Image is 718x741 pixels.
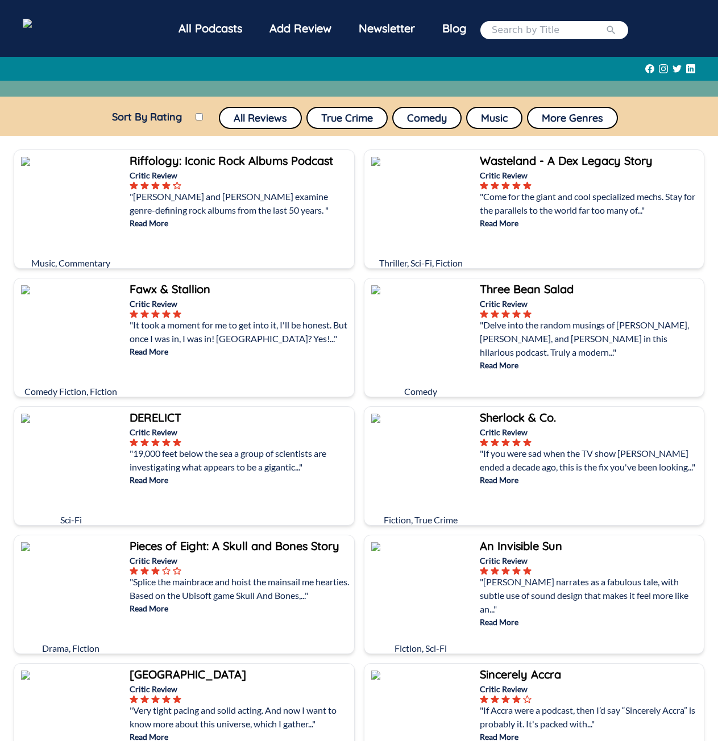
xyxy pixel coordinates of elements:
a: Wasteland - A Dex Legacy StoryThriller, Sci-Fi, FictionWasteland - A Dex Legacy StoryCritic Revie... [364,149,705,269]
p: "Come for the giant and cool specialized mechs. Stay for the parallels to the world far too many ... [480,190,702,217]
label: Sort By Rating [98,110,196,123]
button: Music [466,107,522,129]
img: Three Bean Salad [371,285,471,385]
p: Read More [130,474,351,486]
p: Comedy [371,385,471,398]
p: Critic Review [130,426,351,438]
p: Critic Review [130,169,351,181]
p: "[PERSON_NAME] and [PERSON_NAME] examine genre-defining rock albums from the last 50 years. " [130,190,351,217]
p: Critic Review [480,298,702,310]
img: GreatPods [23,19,78,32]
a: Fawx & StallionComedy Fiction, FictionFawx & StallionCritic Review"It took a moment for me to get... [14,278,355,397]
a: Blog [429,14,480,43]
p: Read More [480,359,702,371]
img: An Invisible Sun [371,542,471,642]
a: Riffology: Iconic Rock Albums PodcastMusic, CommentaryRiffology: Iconic Rock Albums PodcastCritic... [14,149,355,269]
img: Sherlock & Co. [371,414,471,513]
p: "Delve into the random musings of [PERSON_NAME], [PERSON_NAME], and [PERSON_NAME] in this hilario... [480,318,702,359]
p: "If Accra were a podcast, then I’d say “Sincerely Accra” is probably it. It's packed with..." [480,703,702,731]
a: Pieces of Eight: A Skull and Bones StoryDrama, FictionPieces of Eight: A Skull and Bones StoryCri... [14,535,355,654]
button: More Genres [527,107,618,129]
button: Comedy [392,107,462,129]
p: Read More [480,217,702,229]
p: Critic Review [480,426,702,438]
a: Sherlock & Co.Fiction, True CrimeSherlock & Co.Critic Review"If you were sad when the TV show [PE... [364,406,705,526]
p: "Splice the mainbrace and hoist the mainsail me hearties. Based on the Ubisoft game Skull And Bon... [130,575,351,602]
p: Fiction, Sci-Fi [371,642,471,655]
p: Music, Commentary [21,256,121,270]
input: Search by Title [492,23,605,37]
p: Critic Review [480,555,702,567]
img: Pieces of Eight: A Skull and Bones Story [21,542,121,642]
p: Read More [130,217,351,229]
p: Read More [130,602,351,614]
img: Fawx & Stallion [21,285,121,385]
b: An Invisible Sun [480,539,562,553]
p: "Very tight pacing and solid acting. And now I want to know more about this universe, which I gat... [130,703,351,731]
p: Critic Review [130,683,351,695]
div: Newsletter [345,14,429,43]
b: Pieces of Eight: A Skull and Bones Story [130,539,339,553]
p: Fiction, True Crime [371,513,471,527]
p: "19,000 feet below the sea a group of scientists are investigating what appears to be a gigantic..." [130,447,351,474]
img: Wasteland - A Dex Legacy Story [371,157,471,256]
div: All Podcasts [165,14,256,43]
a: Three Bean SaladComedyThree Bean SaladCritic Review"Delve into the random musings of [PERSON_NAME... [364,278,705,397]
img: Riffology: Iconic Rock Albums Podcast [21,157,121,256]
p: "It took a moment for me to get into it, I'll be honest. But once I was in, I was in! [GEOGRAPHIC... [130,318,351,345]
a: Add Review [256,14,345,43]
p: "If you were sad when the TV show [PERSON_NAME] ended a decade ago, this is the fix you've been l... [480,447,702,474]
a: Music [464,105,525,131]
b: Riffology: Iconic Rock Albums Podcast [130,153,333,168]
p: Critic Review [130,298,351,310]
b: Sherlock & Co. [480,410,556,424]
b: Fawx & Stallion [130,282,210,296]
b: Wasteland - A Dex Legacy Story [480,153,653,168]
button: True Crime [306,107,388,129]
a: All Podcasts [165,14,256,46]
b: Three Bean Salad [480,282,574,296]
p: "[PERSON_NAME] narrates as a fabulous tale, with subtle use of sound design that makes it feel mo... [480,575,702,616]
p: Thriller, Sci-Fi, Fiction [371,256,471,270]
p: Critic Review [480,683,702,695]
b: DERELICT [130,410,181,424]
a: All Reviews [217,105,304,131]
b: [GEOGRAPHIC_DATA] [130,667,246,681]
a: Newsletter [345,14,429,46]
a: An Invisible SunFiction, Sci-FiAn Invisible SunCritic Review"[PERSON_NAME] narrates as a fabulous... [364,535,705,654]
p: Critic Review [130,555,351,567]
p: Read More [130,345,351,357]
img: DERELICT [21,414,121,513]
a: Comedy [390,105,464,131]
a: DERELICTSci-FiDERELICTCritic Review"19,000 feet below the sea a group of scientists are investiga... [14,406,355,526]
a: True Crime [304,105,390,131]
p: Read More [480,474,702,486]
p: Drama, Fiction [21,642,121,655]
p: Comedy Fiction, Fiction [21,385,121,398]
p: Sci-Fi [21,513,121,527]
p: Read More [480,616,702,628]
b: Sincerely Accra [480,667,561,681]
button: All Reviews [219,107,302,129]
p: Critic Review [480,169,702,181]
